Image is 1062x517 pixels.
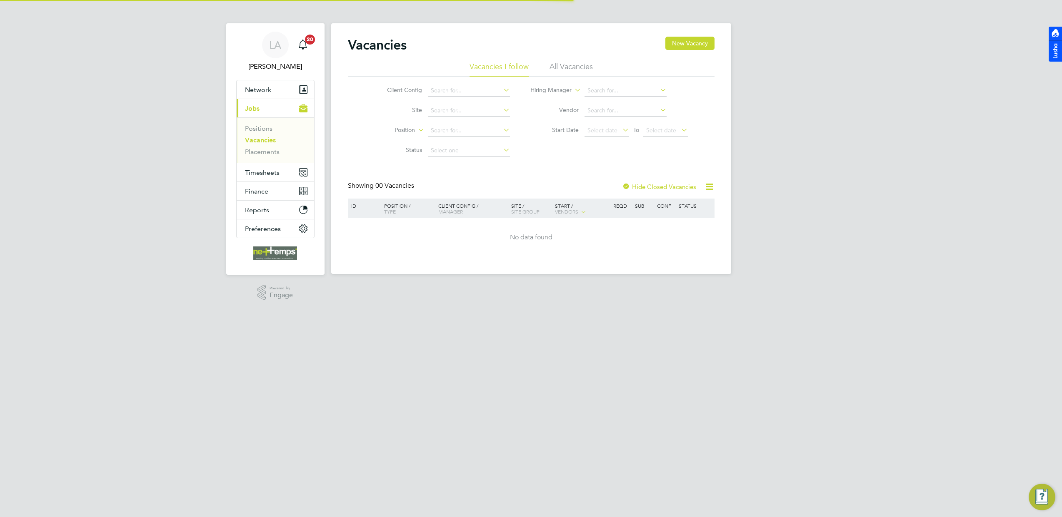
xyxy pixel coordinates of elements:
a: Vacancies [245,136,276,144]
div: Showing [348,181,416,190]
span: 00 Vacancies [375,181,414,190]
button: Jobs [237,99,314,117]
div: Conf [655,199,677,213]
span: Lauren Ashmore [236,62,315,72]
input: Search for... [585,105,667,117]
a: Go to home page [236,246,315,260]
li: Vacancies I follow [470,62,529,77]
div: Status [677,199,713,213]
input: Search for... [585,85,667,97]
span: 20 [305,35,315,45]
label: Site [374,106,422,114]
span: Vendors [555,208,578,215]
label: Position [367,126,415,134]
span: Timesheets [245,169,280,176]
label: Status [374,146,422,154]
div: Sub [633,199,655,213]
button: Engage Resource Center [1029,484,1055,510]
span: Type [384,208,396,215]
a: Placements [245,148,280,156]
img: net-temps-logo-retina.png [253,246,297,260]
span: Select date [646,127,676,134]
span: Network [245,86,271,94]
label: Client Config [374,86,422,94]
h2: Vacancies [348,37,407,53]
div: Client Config / [436,199,509,219]
nav: Main navigation [226,23,325,275]
div: Position / [378,199,436,219]
span: Reports [245,206,269,214]
span: Powered by [270,285,293,292]
div: No data found [349,233,713,242]
span: Site Group [511,208,540,215]
button: Finance [237,182,314,200]
a: Positions [245,124,272,132]
input: Select one [428,145,510,157]
div: Reqd [611,199,633,213]
div: Start / [553,199,611,219]
span: LA [269,40,281,50]
button: Reports [237,201,314,219]
label: Hiring Manager [524,86,572,94]
span: Finance [245,187,268,195]
button: Timesheets [237,163,314,181]
span: Select date [587,127,617,134]
button: New Vacancy [665,37,715,50]
span: To [631,124,642,135]
span: Preferences [245,225,281,233]
span: Jobs [245,104,260,112]
button: Preferences [237,219,314,238]
button: Network [237,80,314,99]
div: ID [349,199,378,213]
label: Hide Closed Vacancies [622,183,696,191]
input: Search for... [428,105,510,117]
span: Manager [438,208,463,215]
a: 20 [295,32,311,58]
a: Powered byEngage [257,285,293,301]
a: LA[PERSON_NAME] [236,32,315,72]
input: Search for... [428,85,510,97]
div: Jobs [237,117,314,163]
label: Vendor [531,106,579,114]
input: Search for... [428,125,510,137]
span: Engage [270,292,293,299]
label: Start Date [531,126,579,134]
div: Site / [509,199,553,219]
li: All Vacancies [550,62,593,77]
